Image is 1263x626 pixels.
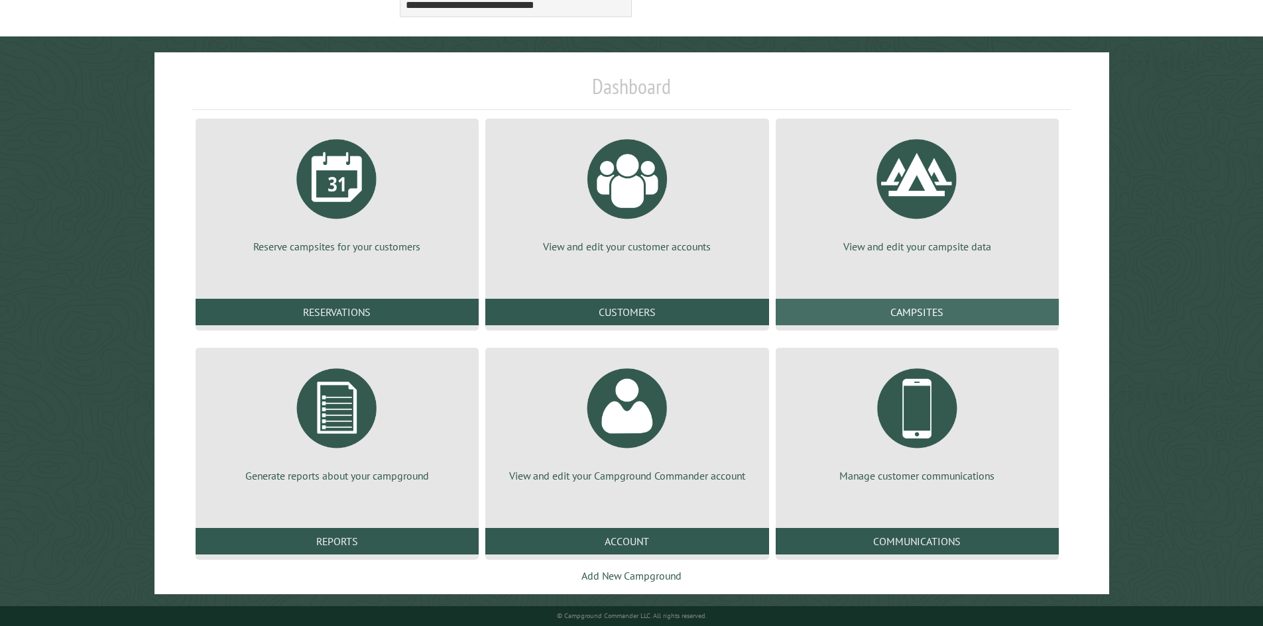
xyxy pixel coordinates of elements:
[196,528,479,554] a: Reports
[557,611,707,620] small: © Campground Commander LLC. All rights reserved.
[792,468,1043,483] p: Manage customer communications
[776,299,1059,325] a: Campsites
[501,239,752,254] p: View and edit your customer accounts
[501,129,752,254] a: View and edit your customer accounts
[211,468,463,483] p: Generate reports about your campground
[776,528,1059,554] a: Communications
[485,528,768,554] a: Account
[581,569,682,582] a: Add New Campground
[792,129,1043,254] a: View and edit your campsite data
[211,129,463,254] a: Reserve campsites for your customers
[196,299,479,325] a: Reservations
[211,239,463,254] p: Reserve campsites for your customers
[192,74,1071,110] h1: Dashboard
[211,358,463,483] a: Generate reports about your campground
[792,358,1043,483] a: Manage customer communications
[501,358,752,483] a: View and edit your Campground Commander account
[501,468,752,483] p: View and edit your Campground Commander account
[792,239,1043,254] p: View and edit your campsite data
[485,299,768,325] a: Customers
